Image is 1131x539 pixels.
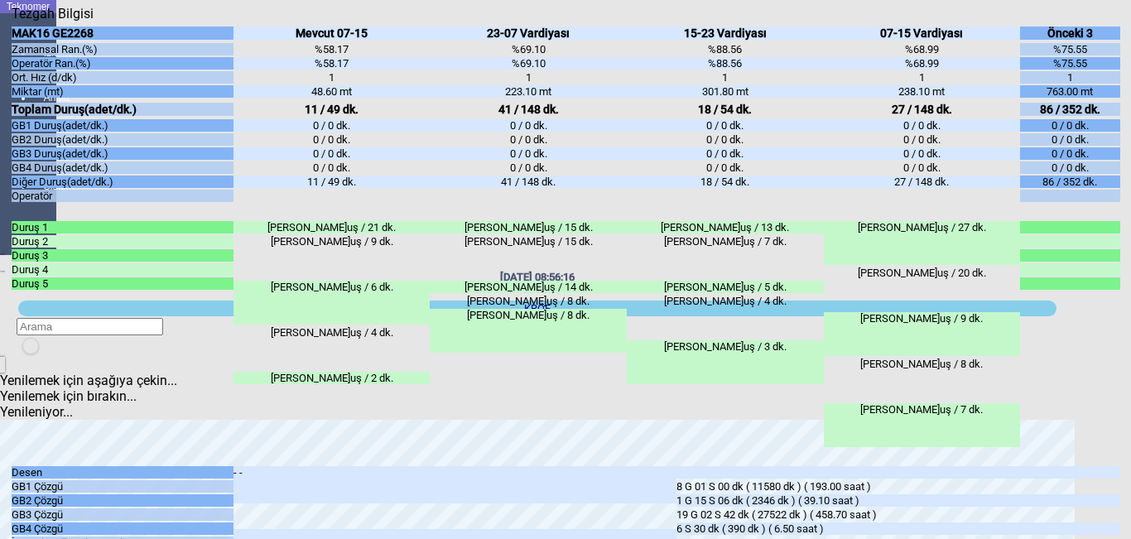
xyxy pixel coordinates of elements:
div: [PERSON_NAME]uş / 3 dk. [627,340,824,384]
div: Duruş 5 [12,277,233,290]
div: 0 / 0 dk. [824,147,1021,160]
div: [PERSON_NAME]uş / 4 dk. [627,295,824,339]
div: 1 [824,71,1021,84]
div: [PERSON_NAME]uş / 4 dk. [233,326,431,370]
div: %88.56 [627,57,824,70]
div: 1 [1020,71,1119,84]
div: Zamansal Ran.(%) [12,43,233,55]
div: [PERSON_NAME]uş / 27 dk. [824,221,1021,265]
div: 0 / 0 dk. [824,133,1021,146]
div: [PERSON_NAME]uş / 9 dk. [233,235,431,279]
div: 86 / 352 dk. [1020,176,1119,188]
div: 27 / 148 dk. [824,103,1021,116]
div: 0 / 0 dk. [430,161,627,174]
div: 0 / 0 dk. [430,147,627,160]
div: Tezgah Bilgisi [12,6,99,22]
div: %68.99 [824,57,1021,70]
div: 18 / 54 dk. [627,176,824,188]
div: 18 / 54 dk. [627,103,824,116]
div: 07-15 Vardiyası [824,26,1021,40]
div: 8 G 01 S 00 dk ( 11580 dk ) ( 193.00 saat ) [676,480,1119,493]
div: [PERSON_NAME]uş / 5 dk. [627,281,824,293]
div: [PERSON_NAME]uş / 21 dk. [233,221,431,233]
div: 301.80 mt [627,85,824,98]
div: 48.60 mt [233,85,431,98]
div: %75.55 [1020,43,1119,55]
div: 19 G 02 S 42 dk ( 27522 dk ) ( 458.70 saat ) [676,508,1119,521]
div: 0 / 0 dk. [1020,161,1119,174]
div: [PERSON_NAME]uş / 20 dk. [824,267,1021,310]
div: Mevcut 07-15 [233,26,431,40]
div: Diğer Duruş(adet/dk.) [12,176,233,188]
div: GB2 Çözgü [12,494,233,507]
div: 6 S 30 dk ( 390 dk ) ( 6.50 saat ) [676,522,1119,535]
div: Operatör [12,190,233,202]
div: Duruş 2 [12,235,233,248]
div: Ort. Hız (d/dk) [12,71,233,84]
div: [PERSON_NAME]uş / 15 dk. [430,221,627,233]
div: [PERSON_NAME]uş / 8 dk. [430,309,627,353]
div: Operatör Ran.(%) [12,57,233,70]
div: 0 / 0 dk. [233,147,431,160]
div: Duruş 3 [12,249,233,262]
div: %68.99 [824,43,1021,55]
div: 0 / 0 dk. [627,119,824,132]
div: %88.56 [627,43,824,55]
div: MAK16 GE2268 [12,26,233,40]
div: 0 / 0 dk. [824,119,1021,132]
div: 0 / 0 dk. [430,119,627,132]
div: %75.55 [1020,57,1119,70]
div: Toplam Duruş(adet/dk.) [12,103,233,116]
div: GB1 Çözgü [12,480,233,493]
div: GB3 Duruş(adet/dk.) [12,147,233,160]
div: 0 / 0 dk. [627,147,824,160]
div: 0 / 0 dk. [233,119,431,132]
div: 86 / 352 dk. [1020,103,1119,116]
div: 0 / 0 dk. [1020,147,1119,160]
div: [PERSON_NAME]uş / 7 dk. [627,235,824,279]
div: Önceki 3 [1020,26,1119,40]
div: 0 / 0 dk. [430,133,627,146]
div: 0 / 0 dk. [1020,119,1119,132]
div: [PERSON_NAME]uş / 13 dk. [627,221,824,233]
div: 1 [627,71,824,84]
div: [PERSON_NAME]uş / 8 dk. [824,358,1021,402]
div: 0 / 0 dk. [824,161,1021,174]
div: Miktar (mt) [12,85,233,98]
div: 27 / 148 dk. [824,176,1021,188]
div: GB2 Duruş(adet/dk.) [12,133,233,146]
div: 41 / 148 dk. [430,176,627,188]
div: [PERSON_NAME]uş / 14 dk. [430,281,627,293]
div: 238.10 mt [824,85,1021,98]
div: Duruş 1 [12,221,233,233]
div: [PERSON_NAME]uş / 6 dk. [233,281,431,325]
div: GB3 Çözgü [12,508,233,521]
div: 1 [233,71,431,84]
div: 11 / 49 dk. [233,103,431,116]
div: 0 / 0 dk. [627,133,824,146]
div: %69.10 [430,43,627,55]
div: %69.10 [430,57,627,70]
div: 223.10 mt [430,85,627,98]
div: Desen [12,466,233,479]
div: 23-07 Vardiyası [430,26,627,40]
div: 763.00 mt [1020,85,1119,98]
div: 0 / 0 dk. [1020,133,1119,146]
div: 1 G 15 S 06 dk ( 2346 dk ) ( 39.10 saat ) [676,494,1119,507]
div: GB1 Duruş(adet/dk.) [12,119,233,132]
div: [PERSON_NAME]uş / 15 dk. [430,235,627,279]
div: [PERSON_NAME]uş / 8 dk. [430,295,627,307]
div: [PERSON_NAME]uş / 7 dk. [824,403,1021,447]
div: - - [233,466,676,503]
div: 1 [430,71,627,84]
div: 0 / 0 dk. [233,161,431,174]
div: %58.17 [233,43,431,55]
div: 11 / 49 dk. [233,176,431,188]
div: 0 / 0 dk. [233,133,431,146]
div: 0 / 0 dk. [627,161,824,174]
div: [PERSON_NAME]uş / 2 dk. [233,372,431,384]
div: GB4 Duruş(adet/dk.) [12,161,233,174]
div: 41 / 148 dk. [430,103,627,116]
div: %58.17 [233,57,431,70]
div: GB4 Çözgü [12,522,233,535]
